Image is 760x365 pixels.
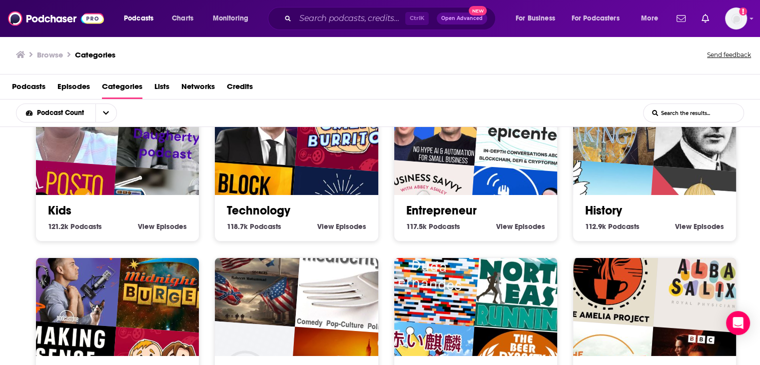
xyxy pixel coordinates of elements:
[48,222,68,231] span: 121.2k
[726,311,750,335] div: Open Intercom Messenger
[429,222,460,231] span: Podcasts
[565,10,634,26] button: open menu
[572,11,620,25] span: For Podcasters
[75,50,115,59] a: Categories
[57,78,90,99] a: Episodes
[197,222,302,327] img: "Oh, Say Can You See!?": Secrets
[725,7,747,29] img: User Profile
[698,10,713,27] a: Show notifications dropdown
[469,6,487,15] span: New
[585,222,606,231] span: 112.9k
[694,222,724,231] span: Episodes
[117,10,166,26] button: open menu
[496,222,545,231] a: View Entrepreneur Episodes
[675,222,724,231] a: View History Episodes
[165,10,199,26] a: Charts
[675,222,692,231] span: View
[37,50,63,59] h3: Browse
[634,10,671,26] button: open menu
[377,222,481,327] img: Duda Fernandes
[641,11,658,25] span: More
[16,103,132,122] h2: Choose List sort
[653,229,758,333] img: Alba Salix, Royal Physician
[585,222,640,231] a: 112.9k History Podcasts
[516,11,555,25] span: For Business
[124,11,153,25] span: Podcasts
[48,222,102,231] a: 121.2k Kids Podcasts
[213,11,248,25] span: Monitoring
[18,222,123,327] img: The Jordan Harbinger Show
[250,222,281,231] span: Podcasts
[102,78,142,99] a: Categories
[441,16,483,21] span: Open Advanced
[12,78,45,99] a: Podcasts
[585,203,622,218] a: History
[95,104,116,122] button: open menu
[227,78,253,99] a: Credits
[509,10,568,26] button: open menu
[70,222,102,231] span: Podcasts
[227,222,281,231] a: 118.7k Technology Podcasts
[16,109,95,116] button: open menu
[437,12,487,24] button: Open AdvancedNew
[739,7,747,15] svg: Add a profile image
[156,222,187,231] span: Episodes
[673,10,690,27] a: Show notifications dropdown
[154,78,169,99] a: Lists
[181,78,215,99] a: Networks
[317,222,366,231] a: View Technology Episodes
[725,7,747,29] button: Show profile menu
[556,222,660,327] img: The Amelia Project
[704,48,754,62] button: Send feedback
[336,222,366,231] span: Episodes
[277,7,505,30] div: Search podcasts, credits, & more...
[227,222,248,231] span: 118.7k
[37,109,87,116] span: Podcast Count
[405,12,429,25] span: Ctrl K
[608,222,640,231] span: Podcasts
[725,7,747,29] span: Logged in as maryalyson
[8,9,104,28] img: Podchaser - Follow, Share and Rate Podcasts
[496,222,513,231] span: View
[227,203,290,218] a: Technology
[317,222,334,231] span: View
[172,11,193,25] span: Charts
[406,222,460,231] a: 117.5k Entrepreneur Podcasts
[206,10,261,26] button: open menu
[474,229,579,333] img: North East Running
[295,10,405,26] input: Search podcasts, credits, & more...
[406,203,477,218] a: Entrepreneur
[138,222,187,231] a: View Kids Episodes
[406,222,427,231] span: 117.5k
[116,229,220,333] img: Midnight Burger
[48,203,71,218] a: Kids
[295,229,400,333] img: Delicious Mediocrity
[138,222,154,231] span: View
[515,222,545,231] span: Episodes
